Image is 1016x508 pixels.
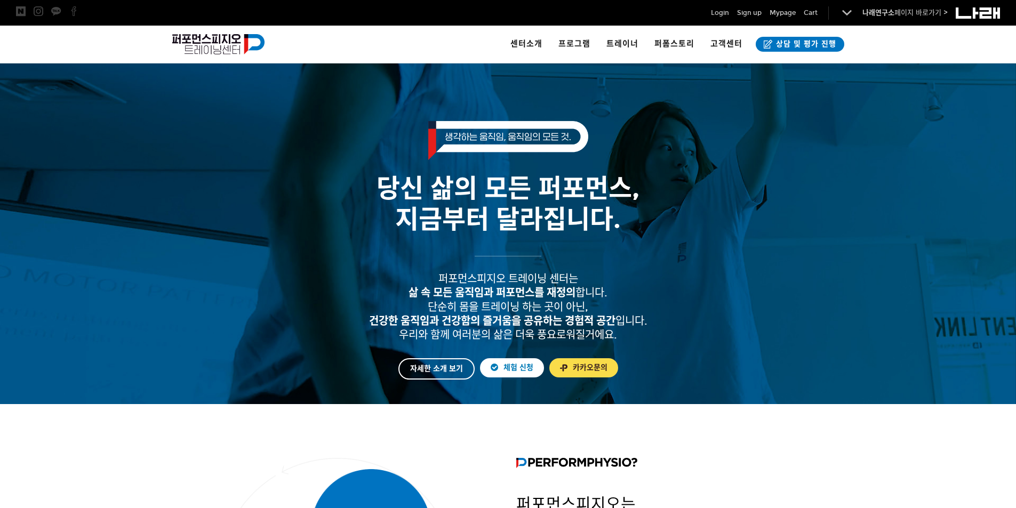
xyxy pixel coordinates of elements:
a: 카카오문의 [549,358,618,377]
a: 프로그램 [550,26,598,63]
a: 트레이너 [598,26,646,63]
a: 나래연구소페이지 바로가기 > [862,9,948,17]
strong: 나래연구소 [862,9,894,17]
strong: 삶 속 모든 움직임과 퍼포먼스를 재정의 [409,286,575,299]
span: 퍼포먼스피지오 트레이닝 센터는 [438,272,578,285]
img: 생각하는 움직임, 움직임의 모든 것. [428,121,588,160]
a: 체험 신청 [480,358,544,377]
span: 센터소개 [510,39,542,49]
a: 퍼폼스토리 [646,26,702,63]
a: Login [711,7,729,18]
a: 센터소개 [502,26,550,63]
a: 자세한 소개 보기 [398,358,475,380]
span: 단순히 몸을 트레이닝 하는 곳이 아닌, [428,301,588,313]
span: 프로그램 [558,39,590,49]
span: 상담 및 평가 진행 [773,39,836,50]
span: 고객센터 [710,39,742,49]
span: 합니다. [409,286,607,299]
strong: 건강한 움직임과 건강함의 즐거움을 공유하는 경험적 공간 [369,315,615,327]
span: 입니다. [369,315,647,327]
span: 우리와 함께 여러분의 삶은 더욱 풍요로워질거에요. [399,328,617,341]
a: 상담 및 평가 진행 [756,37,844,52]
a: Sign up [737,7,762,18]
img: 퍼포먼스피지오란? [516,458,637,468]
span: 당신 삶의 모든 퍼포먼스, 지금부터 달라집니다. [377,173,639,235]
span: 트레이너 [606,39,638,49]
a: 고객센터 [702,26,750,63]
a: Cart [804,7,818,18]
span: 퍼폼스토리 [654,39,694,49]
a: Mypage [770,7,796,18]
